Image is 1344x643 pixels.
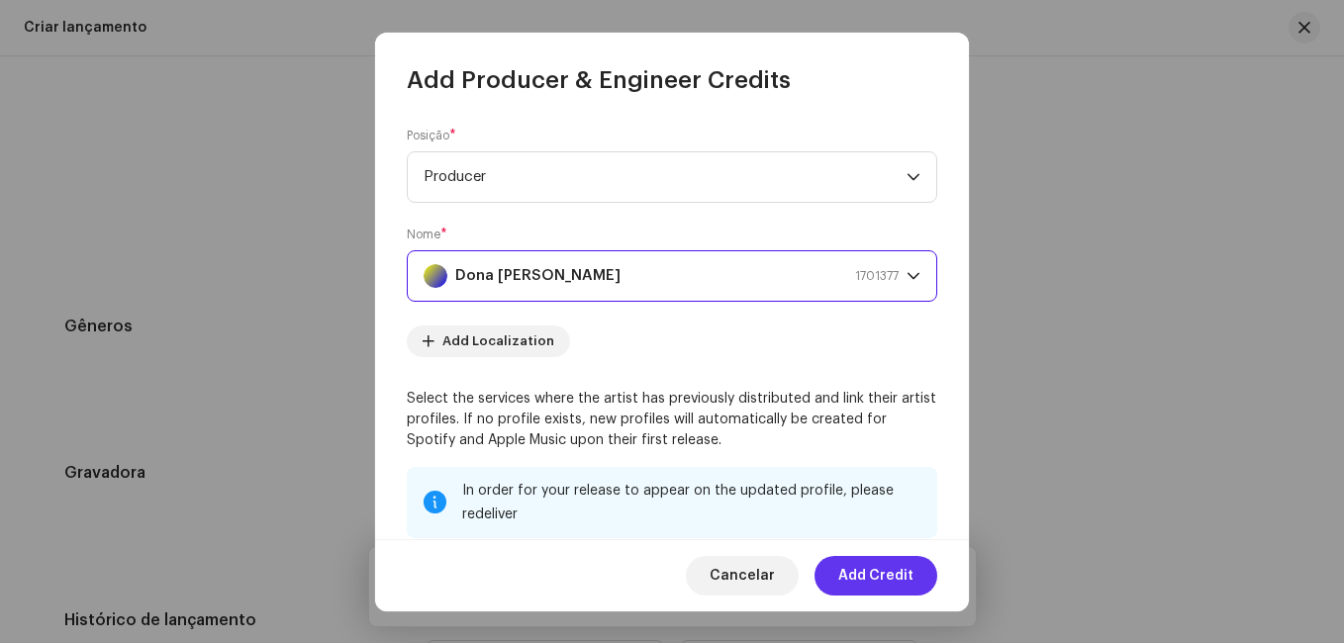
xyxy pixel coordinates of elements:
[462,479,921,526] div: In order for your release to appear on the updated profile, please redeliver
[407,64,791,96] span: Add Producer & Engineer Credits
[407,128,456,143] label: Posição
[907,251,920,301] div: dropdown trigger
[686,556,799,596] button: Cancelar
[907,152,920,202] div: dropdown trigger
[442,321,554,361] span: Add Localization
[838,556,913,596] span: Add Credit
[815,556,937,596] button: Add Credit
[710,556,775,596] span: Cancelar
[424,251,907,301] span: Dona Ivone Lara
[407,325,570,357] button: Add Localization
[855,251,899,301] span: 1701377
[455,251,621,301] strong: Dona [PERSON_NAME]
[407,227,447,242] label: Nome
[407,389,937,451] p: Select the services where the artist has previously distributed and link their artist profiles. I...
[424,152,907,202] span: Producer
